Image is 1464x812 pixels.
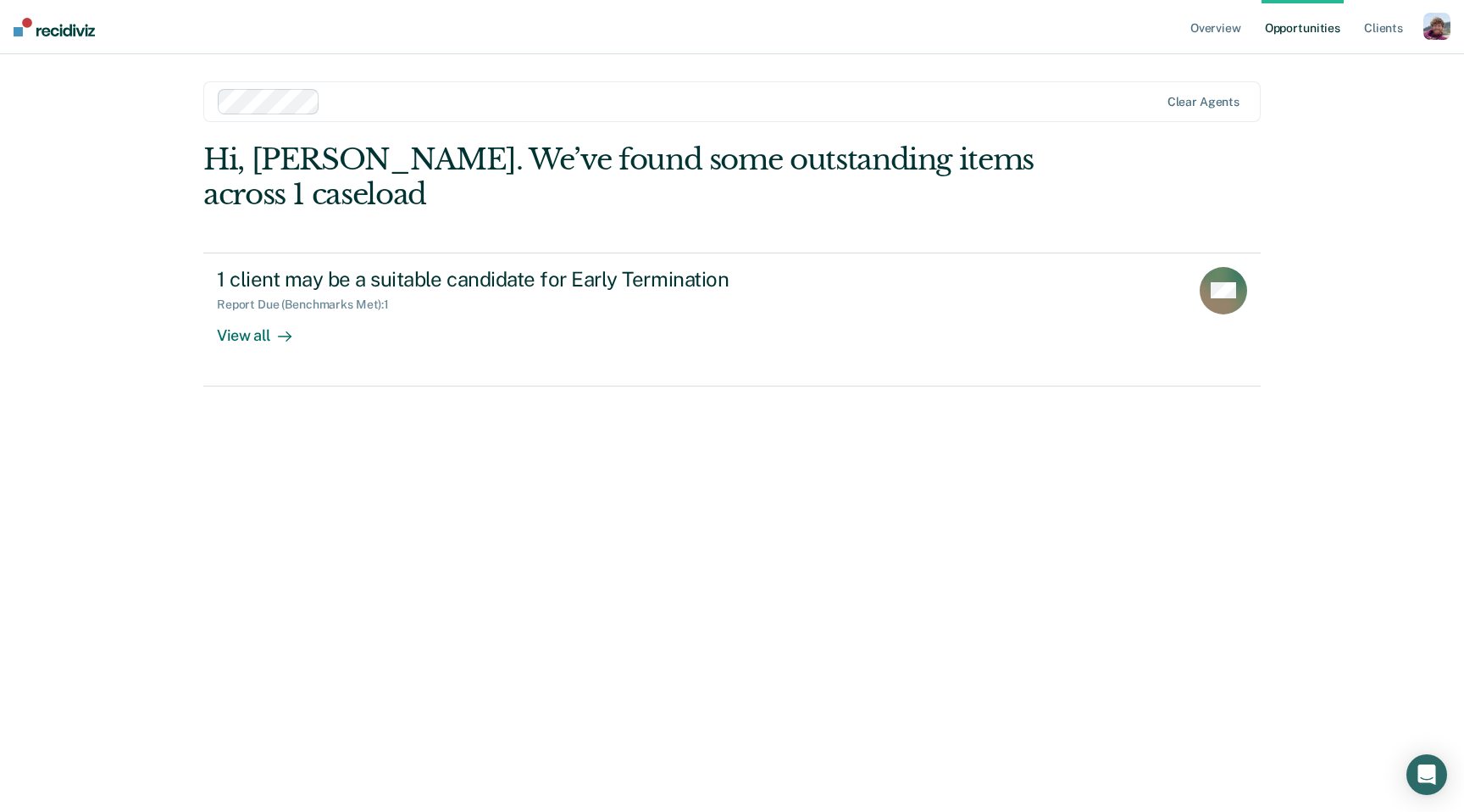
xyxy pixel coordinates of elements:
div: Clear agents [1167,95,1239,109]
div: Report Due (Benchmarks Met) : 1 [217,298,402,312]
a: 1 client may be a suitable candidate for Early TerminationReport Due (Benchmarks Met):1View all [203,253,1261,387]
img: Recidiviz [14,18,95,36]
div: 1 client may be a suitable candidate for Early Termination [217,267,812,292]
div: View all [217,312,312,345]
div: Open Intercom Messenger [1406,754,1447,795]
div: Hi, [PERSON_NAME]. We’ve found some outstanding items across 1 caseload [203,142,1049,212]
